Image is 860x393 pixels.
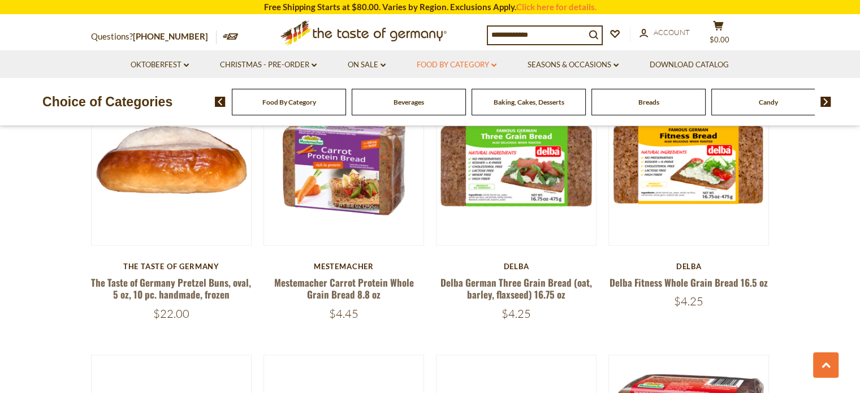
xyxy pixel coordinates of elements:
[710,35,729,44] span: $0.00
[348,59,386,71] a: On Sale
[638,98,659,106] a: Breads
[91,275,251,301] a: The Taste of Germany Pretzel Buns, oval, 5 oz, 10 pc. handmade, frozen
[215,97,226,107] img: previous arrow
[608,262,770,271] div: Delba
[274,275,413,301] a: Mestemacher Carrot Protein Whole Grain Bread 8.8 oz
[417,59,496,71] a: Food By Category
[133,31,208,41] a: [PHONE_NUMBER]
[494,98,564,106] a: Baking, Cakes, Desserts
[92,85,252,245] img: The Taste of Germany Pretzel Buns, oval, 5 oz, 10 pc. handmade, frozen
[674,294,703,308] span: $4.25
[220,59,317,71] a: Christmas - PRE-ORDER
[91,29,217,44] p: Questions?
[91,262,252,271] div: The Taste of Germany
[437,85,597,245] img: Delba German Three Grain Bread (oat, barley, flaxseed) 16.75 oz
[820,97,831,107] img: next arrow
[440,275,592,301] a: Delba German Three Grain Bread (oat, barley, flaxseed) 16.75 oz
[153,306,189,321] span: $22.00
[262,98,316,106] a: Food By Category
[609,85,769,245] img: Delba Fitness Whole Grain Bread 16.5 oz
[394,98,424,106] a: Beverages
[329,306,358,321] span: $4.45
[263,262,425,271] div: Mestemacher
[650,59,729,71] a: Download Catalog
[759,98,778,106] a: Candy
[131,59,189,71] a: Oktoberfest
[436,262,597,271] div: Delba
[502,306,531,321] span: $4.25
[528,59,619,71] a: Seasons & Occasions
[610,275,768,290] a: Delba Fitness Whole Grain Bread 16.5 oz
[264,85,424,245] img: Mestemacher Carrot Protein Whole Grain Bread 8.8 oz
[639,27,690,39] a: Account
[702,20,736,49] button: $0.00
[654,28,690,37] span: Account
[516,2,597,12] a: Click here for details.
